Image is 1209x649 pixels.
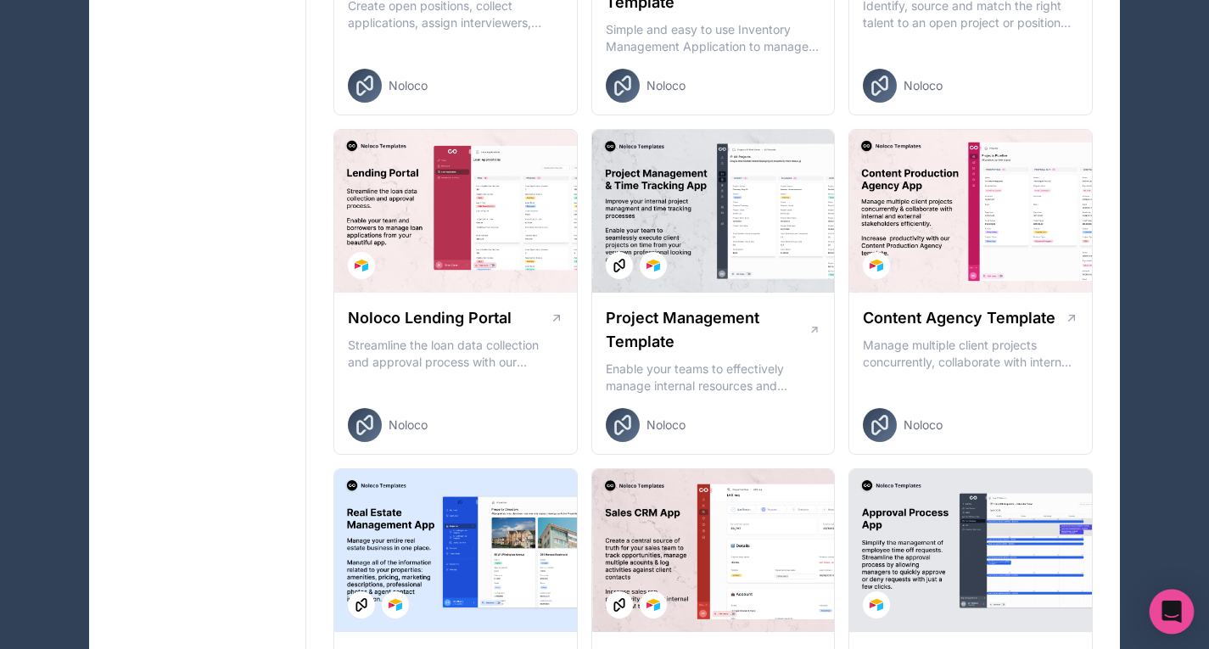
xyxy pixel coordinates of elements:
[646,417,686,434] span: Noloco
[1150,590,1195,635] div: Open Intercom Messenger
[863,306,1055,330] h1: Content Agency Template
[904,77,943,94] span: Noloco
[904,417,943,434] span: Noloco
[646,259,660,272] img: Airtable Logo
[389,598,402,612] img: Airtable Logo
[389,77,428,94] span: Noloco
[355,259,368,272] img: Airtable Logo
[870,598,883,612] img: Airtable Logo
[348,337,563,371] p: Streamline the loan data collection and approval process with our Lending Portal template.
[606,21,821,55] p: Simple and easy to use Inventory Management Application to manage your stock, orders and Manufact...
[389,417,428,434] span: Noloco
[863,337,1078,371] p: Manage multiple client projects concurrently, collaborate with internal and external stakeholders...
[870,259,883,272] img: Airtable Logo
[646,598,660,612] img: Airtable Logo
[606,361,821,394] p: Enable your teams to effectively manage internal resources and execute client projects on time.
[646,77,686,94] span: Noloco
[606,306,809,354] h1: Project Management Template
[348,306,512,330] h1: Noloco Lending Portal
